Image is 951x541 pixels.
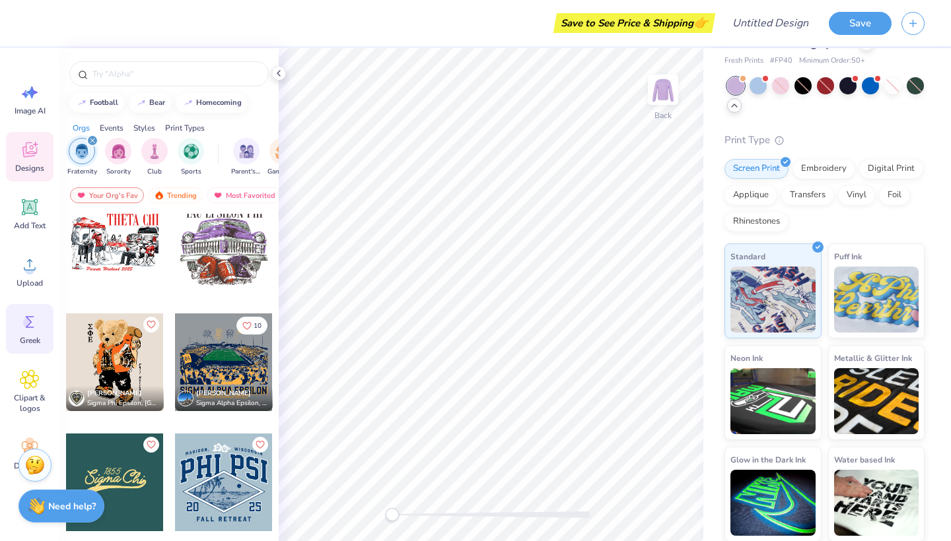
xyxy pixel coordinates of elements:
button: filter button [141,138,168,177]
span: Add Text [14,220,46,231]
div: filter for Sorority [105,138,131,177]
div: Print Type [724,133,925,148]
img: Puff Ink [834,267,919,333]
img: most_fav.gif [76,191,87,200]
button: Like [143,437,159,453]
span: Upload [17,278,43,288]
img: Back [650,77,676,103]
div: filter for Fraternity [67,138,97,177]
div: Save to See Price & Shipping [557,13,712,33]
span: Sigma Phi Epsilon, [GEOGRAPHIC_DATA][US_STATE] [87,398,158,408]
span: Parent's Weekend [231,167,262,177]
button: football [69,93,124,113]
button: Save [829,12,892,35]
div: Screen Print [724,159,789,179]
button: homecoming [176,93,248,113]
img: Metallic & Glitter Ink [834,368,919,434]
span: Standard [730,249,765,263]
span: Designs [15,163,44,174]
input: Untitled Design [722,10,819,36]
div: filter for Sports [178,138,204,177]
div: Applique [724,185,777,205]
button: Like [252,437,268,453]
span: Metallic & Glitter Ink [834,351,912,365]
div: Embroidery [792,159,855,179]
div: Events [100,122,123,134]
span: Fresh Prints [724,55,763,67]
span: Clipart & logos [8,393,52,414]
span: [PERSON_NAME] [87,389,142,398]
div: Trending [148,187,203,203]
span: Puff Ink [834,249,862,263]
div: Most Favorited [207,187,281,203]
div: Vinyl [838,185,875,205]
div: Accessibility label [386,508,399,521]
div: football [90,99,118,106]
div: Your Org's Fav [70,187,144,203]
img: Game Day Image [275,144,291,159]
span: Glow in the Dark Ink [730,453,806,466]
button: filter button [67,138,97,177]
img: trending.gif [154,191,164,200]
img: trend_line.gif [77,99,87,107]
button: Like [236,317,267,334]
span: 👉 [693,15,708,30]
input: Try "Alpha" [91,67,260,80]
img: Parent's Weekend Image [239,144,254,159]
span: Minimum Order: 50 + [799,55,865,67]
div: Transfers [781,185,834,205]
span: Image AI [15,106,46,116]
span: [PERSON_NAME] [196,389,251,398]
span: Neon Ink [730,351,763,365]
div: bear [149,99,165,106]
button: filter button [267,138,298,177]
div: filter for Parent's Weekend [231,138,262,177]
img: Neon Ink [730,368,816,434]
img: Club Image [147,144,162,159]
button: bear [129,93,171,113]
div: Digital Print [859,159,923,179]
span: Sports [181,167,201,177]
img: Glow in the Dark Ink [730,470,816,536]
span: Fraternity [67,167,97,177]
span: Greek [20,335,40,346]
img: Sorority Image [111,144,126,159]
div: Foil [879,185,910,205]
span: Decorate [14,461,46,471]
img: Sports Image [184,144,199,159]
span: # FP40 [770,55,792,67]
div: Orgs [73,122,90,134]
button: filter button [178,138,204,177]
span: Club [147,167,162,177]
img: most_fav.gif [213,191,223,200]
div: Print Types [165,122,205,134]
div: filter for Game Day [267,138,298,177]
img: trend_line.gif [183,99,194,107]
span: Water based Ink [834,453,895,466]
span: 10 [254,323,262,329]
button: filter button [231,138,262,177]
button: filter button [105,138,131,177]
img: trend_line.gif [136,99,147,107]
img: Water based Ink [834,470,919,536]
span: Sorority [106,167,131,177]
div: Rhinestones [724,212,789,232]
div: Styles [133,122,155,134]
div: filter for Club [141,138,168,177]
button: Like [143,317,159,333]
div: Back [654,110,672,121]
span: Game Day [267,167,298,177]
strong: Need help? [48,500,96,513]
img: Fraternity Image [75,144,89,159]
img: Standard [730,267,816,333]
span: Sigma Alpha Epsilon, [US_STATE][GEOGRAPHIC_DATA] [196,398,267,408]
div: homecoming [196,99,242,106]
